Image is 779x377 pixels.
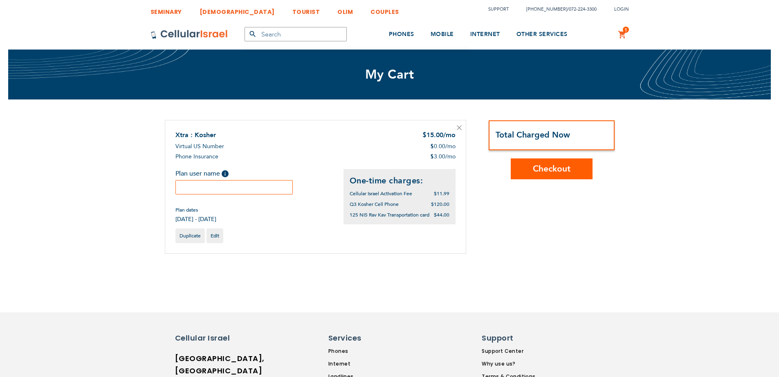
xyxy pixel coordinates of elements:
span: OTHER SERVICES [516,30,568,38]
span: Phone Insurance [175,153,218,160]
span: /mo [445,142,456,151]
span: /mo [443,131,456,140]
span: $120.00 [431,201,449,208]
span: $11.99 [434,190,449,197]
a: Support Center [482,348,535,355]
a: 072-224-3300 [569,6,597,12]
li: / [518,3,597,15]
img: Cellular Israel Logo [150,29,228,39]
span: Edit [211,233,219,239]
a: SEMINARY [150,2,182,17]
span: 1 [624,27,627,33]
span: INTERNET [470,30,500,38]
span: Plan user name [175,169,220,178]
span: $ [422,131,427,140]
span: [DATE] - [DATE] [175,215,216,223]
a: OTHER SERVICES [516,19,568,50]
a: Why use us? [482,360,535,368]
span: PHONES [389,30,414,38]
h6: Services [328,333,398,343]
a: Edit [207,228,223,243]
a: Duplicate [175,228,205,243]
h6: [GEOGRAPHIC_DATA], [GEOGRAPHIC_DATA] [175,352,245,377]
a: INTERNET [470,19,500,50]
span: $ [430,142,434,151]
div: 3.00 [430,153,456,161]
a: 1 [618,30,627,40]
input: Search [245,27,347,41]
a: OLIM [337,2,353,17]
span: $ [430,153,434,161]
a: [PHONE_NUMBER] [526,6,567,12]
a: [DEMOGRAPHIC_DATA] [200,2,275,17]
a: TOURIST [292,2,320,17]
a: MOBILE [431,19,454,50]
a: Internet [328,360,403,368]
a: COUPLES [370,2,399,17]
span: Q3 Kosher Cell Phone [350,201,399,208]
span: Duplicate [180,233,201,239]
span: Virtual US Number [175,142,224,150]
span: 125 NIS Rav Kav Transportation card [350,212,429,218]
button: Checkout [511,158,593,179]
span: Plan dates [175,207,216,213]
span: Checkout [533,163,570,175]
span: Help [222,170,229,177]
div: 15.00 [422,131,456,140]
span: /mo [445,153,456,161]
a: Xtra : Kosher [175,131,216,140]
h6: Cellular Israel [175,333,245,343]
strong: Total Charged Now [496,129,570,140]
span: Cellular Israel Activation Fee [350,190,412,197]
h6: Support [482,333,530,343]
a: Phones [328,348,403,355]
div: 0.00 [430,142,456,151]
a: Support [488,6,509,12]
span: MOBILE [431,30,454,38]
span: My Cart [365,66,414,83]
span: Login [614,6,629,12]
h2: One-time charges: [350,175,449,186]
span: $44.00 [434,212,449,218]
a: PHONES [389,19,414,50]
